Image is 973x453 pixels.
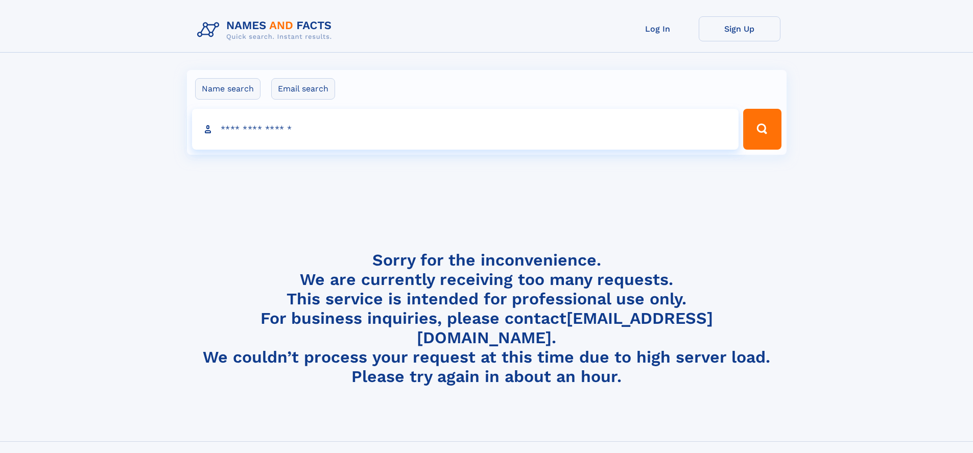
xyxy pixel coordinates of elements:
[193,250,780,387] h4: Sorry for the inconvenience. We are currently receiving too many requests. This service is intend...
[195,78,260,100] label: Name search
[617,16,699,41] a: Log In
[699,16,780,41] a: Sign Up
[193,16,340,44] img: Logo Names and Facts
[271,78,335,100] label: Email search
[743,109,781,150] button: Search Button
[192,109,739,150] input: search input
[417,308,713,347] a: [EMAIL_ADDRESS][DOMAIN_NAME]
